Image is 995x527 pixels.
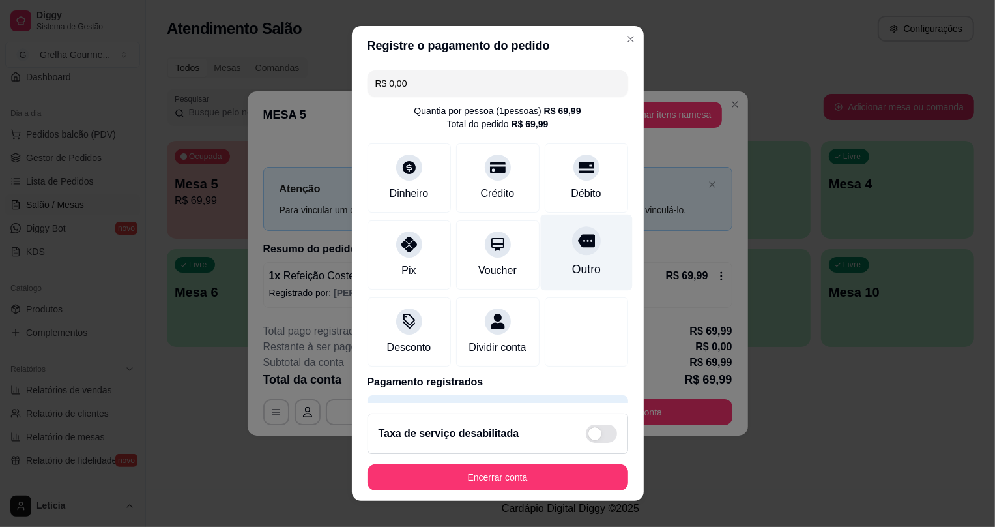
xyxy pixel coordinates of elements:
[352,26,644,65] header: Registre o pagamento do pedido
[620,29,641,50] button: Close
[544,104,581,117] div: R$ 69,99
[368,464,628,490] button: Encerrar conta
[571,262,600,279] div: Outro
[390,186,429,202] div: Dinheiro
[368,374,628,390] p: Pagamento registrados
[481,186,515,202] div: Crédito
[379,426,519,442] h2: Taxa de serviço desabilitada
[469,340,526,355] div: Dividir conta
[414,104,581,117] div: Quantia por pessoa ( 1 pessoas)
[447,117,549,130] div: Total do pedido
[512,117,549,130] div: R$ 69,99
[375,70,620,97] input: Ex.: hambúrguer de cordeiro
[387,340,431,355] div: Desconto
[401,263,416,279] div: Pix
[571,186,601,202] div: Débito
[478,263,517,279] div: Voucher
